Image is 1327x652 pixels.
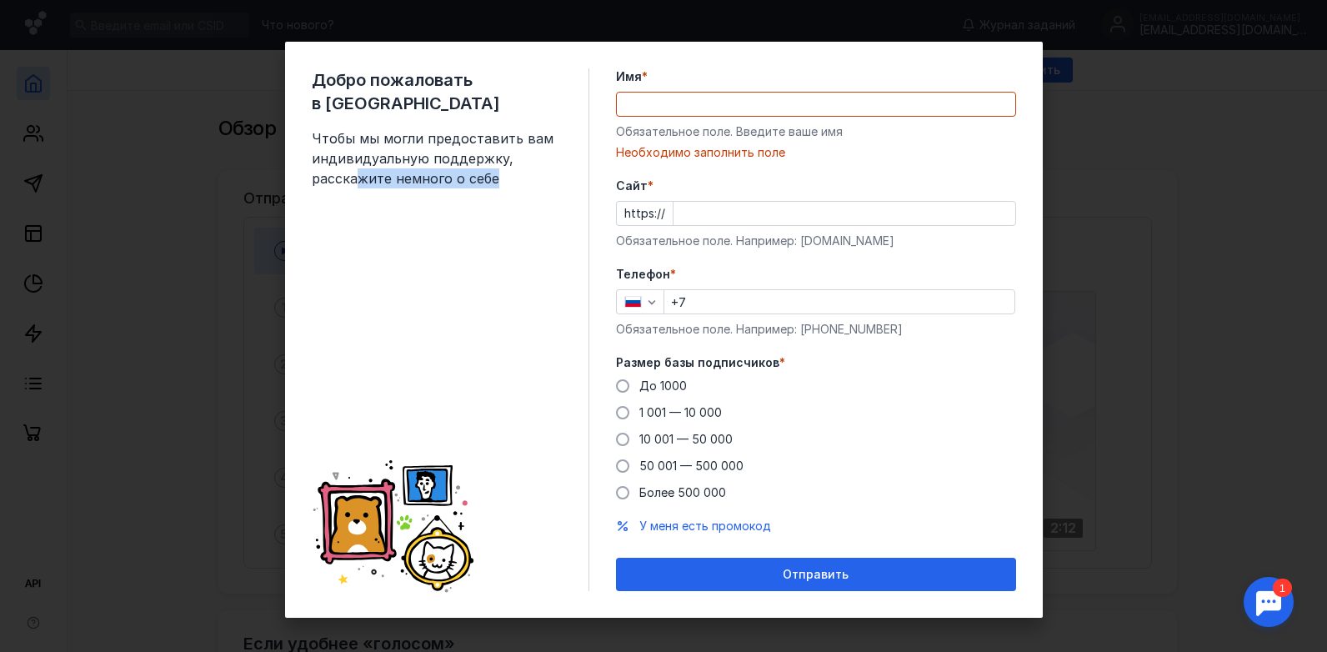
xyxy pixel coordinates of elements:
button: У меня есть промокод [639,518,771,534]
span: 10 001 — 50 000 [639,432,733,446]
span: Чтобы мы могли предоставить вам индивидуальную поддержку, расскажите немного о себе [312,128,562,188]
span: Размер базы подписчиков [616,354,779,371]
span: У меня есть промокод [639,519,771,533]
span: Добро пожаловать в [GEOGRAPHIC_DATA] [312,68,562,115]
span: 50 001 — 500 000 [639,459,744,473]
button: Отправить [616,558,1016,591]
span: Более 500 000 [639,485,726,499]
span: 1 001 — 10 000 [639,405,722,419]
span: Cайт [616,178,648,194]
div: 1 [38,10,57,28]
span: Имя [616,68,642,85]
div: Обязательное поле. Например: [DOMAIN_NAME] [616,233,1016,249]
div: Обязательное поле. Введите ваше имя [616,123,1016,140]
div: Обязательное поле. Например: [PHONE_NUMBER] [616,321,1016,338]
span: До 1000 [639,379,687,393]
span: Отправить [783,568,849,582]
span: Телефон [616,266,670,283]
div: Необходимо заполнить поле [616,144,1016,161]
